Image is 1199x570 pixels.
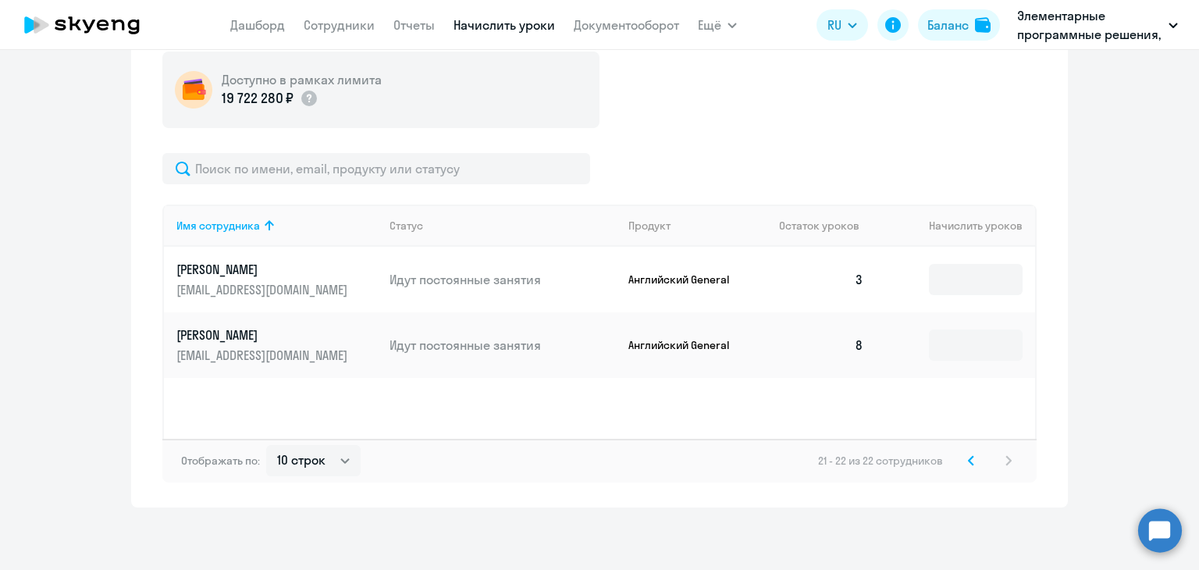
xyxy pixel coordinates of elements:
[176,326,351,344] p: [PERSON_NAME]
[162,153,590,184] input: Поиск по имени, email, продукту или статусу
[176,326,377,364] a: [PERSON_NAME][EMAIL_ADDRESS][DOMAIN_NAME]
[304,17,375,33] a: Сотрудники
[779,219,859,233] span: Остаток уроков
[574,17,679,33] a: Документооборот
[876,205,1035,247] th: Начислить уроков
[698,9,737,41] button: Ещё
[767,312,876,378] td: 8
[918,9,1000,41] button: Балансbalance
[181,454,260,468] span: Отображать по:
[175,71,212,109] img: wallet-circle.png
[390,271,616,288] p: Идут постоянные занятия
[176,219,377,233] div: Имя сотрудника
[222,71,382,88] h5: Доступно в рамках лимита
[222,88,294,109] p: 19 722 280 ₽
[779,219,876,233] div: Остаток уроков
[818,454,943,468] span: 21 - 22 из 22 сотрудников
[1009,6,1186,44] button: Элементарные программные решения, ЭЛЕМЕНТАРНЫЕ ПРОГРАММНЫЕ РЕШЕНИЯ, ООО
[628,338,745,352] p: Английский General
[827,16,841,34] span: RU
[1017,6,1162,44] p: Элементарные программные решения, ЭЛЕМЕНТАРНЫЕ ПРОГРАММНЫЕ РЕШЕНИЯ, ООО
[628,273,745,287] p: Английский General
[454,17,555,33] a: Начислить уроки
[176,261,351,278] p: [PERSON_NAME]
[817,9,868,41] button: RU
[230,17,285,33] a: Дашборд
[176,281,351,298] p: [EMAIL_ADDRESS][DOMAIN_NAME]
[176,261,377,298] a: [PERSON_NAME][EMAIL_ADDRESS][DOMAIN_NAME]
[927,16,969,34] div: Баланс
[767,247,876,312] td: 3
[975,17,991,33] img: balance
[393,17,435,33] a: Отчеты
[176,347,351,364] p: [EMAIL_ADDRESS][DOMAIN_NAME]
[628,219,767,233] div: Продукт
[698,16,721,34] span: Ещё
[176,219,260,233] div: Имя сотрудника
[390,219,616,233] div: Статус
[628,219,671,233] div: Продукт
[390,219,423,233] div: Статус
[390,337,616,354] p: Идут постоянные занятия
